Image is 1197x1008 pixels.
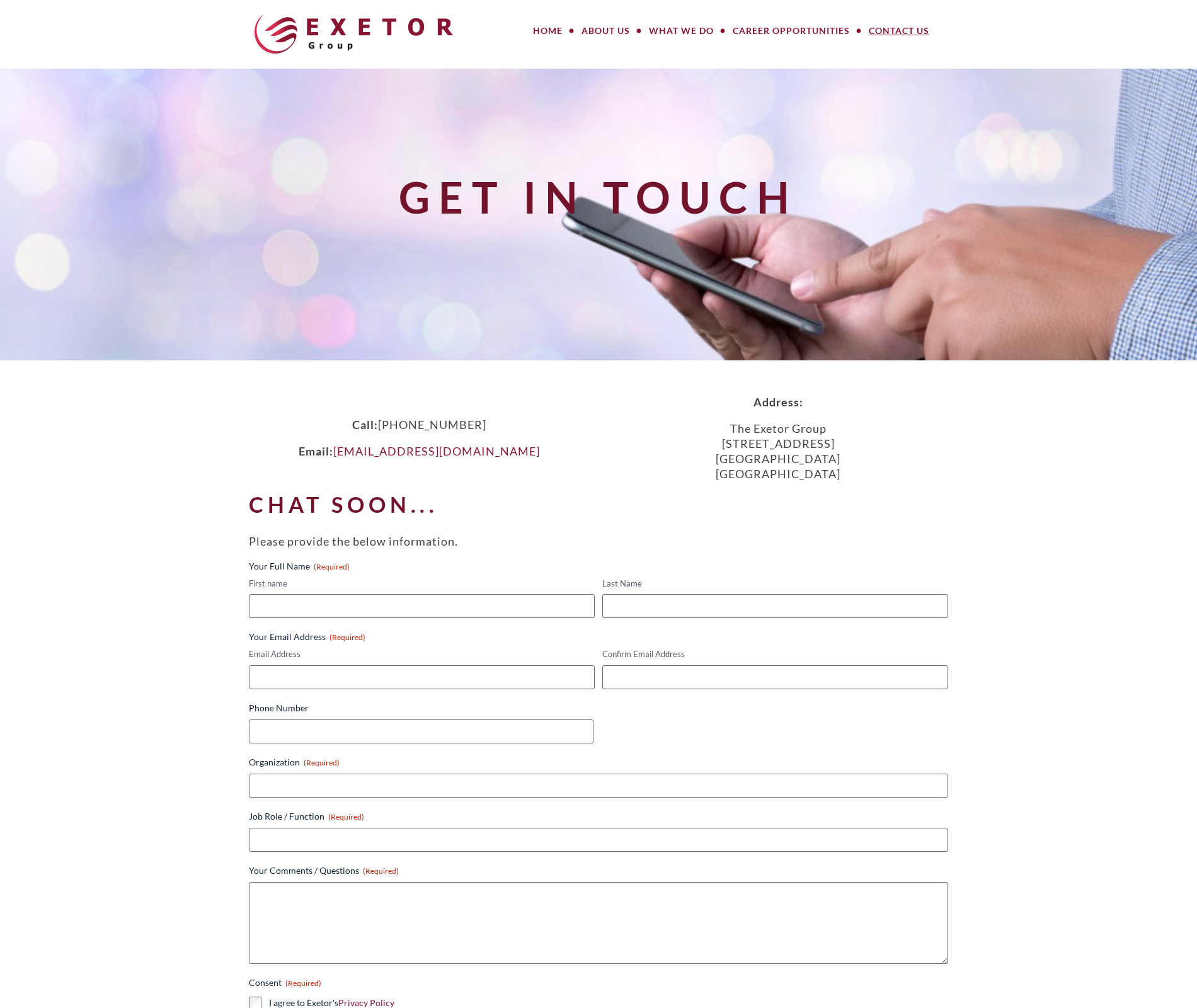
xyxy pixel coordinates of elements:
span: (Required) [328,812,364,822]
a: [EMAIL_ADDRESS][DOMAIN_NAME] [333,444,540,458]
a: Privacy Policy [338,997,394,1008]
span: [PHONE_NUMBER] [378,418,486,432]
p: Please provide the below information. [249,534,948,549]
span: (Required) [314,562,350,571]
label: Organization [249,756,948,769]
strong: Email: [299,444,333,458]
label: Last Name [602,578,948,590]
label: Confirm Email Address [602,648,948,660]
h1: Get in Touch [241,173,956,220]
span: (Required) [329,633,365,642]
strong: Call: [352,418,378,432]
p: The Exetor Group [STREET_ADDRESS] [GEOGRAPHIC_DATA] [GEOGRAPHIC_DATA] [598,421,958,481]
span: (Required) [285,978,321,988]
h2: Chat soon... [249,493,948,517]
strong: Address: [753,395,803,409]
label: Phone Number [249,702,948,714]
a: Contact Us [859,18,939,43]
a: Home [524,18,572,43]
legend: Consent [249,976,321,989]
label: Job Role / Function [249,810,948,823]
legend: Your Full Name [249,560,350,573]
img: The Exetor Group [255,14,453,54]
legend: Your Email Address [249,631,365,643]
label: Your Comments / Questions [249,864,948,877]
a: Career Opportunities [723,18,859,43]
label: First name [249,578,595,590]
a: What We Do [639,18,723,43]
span: (Required) [363,866,399,876]
label: Email Address [249,648,595,660]
span: (Required) [304,758,340,767]
a: About Us [572,18,639,43]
